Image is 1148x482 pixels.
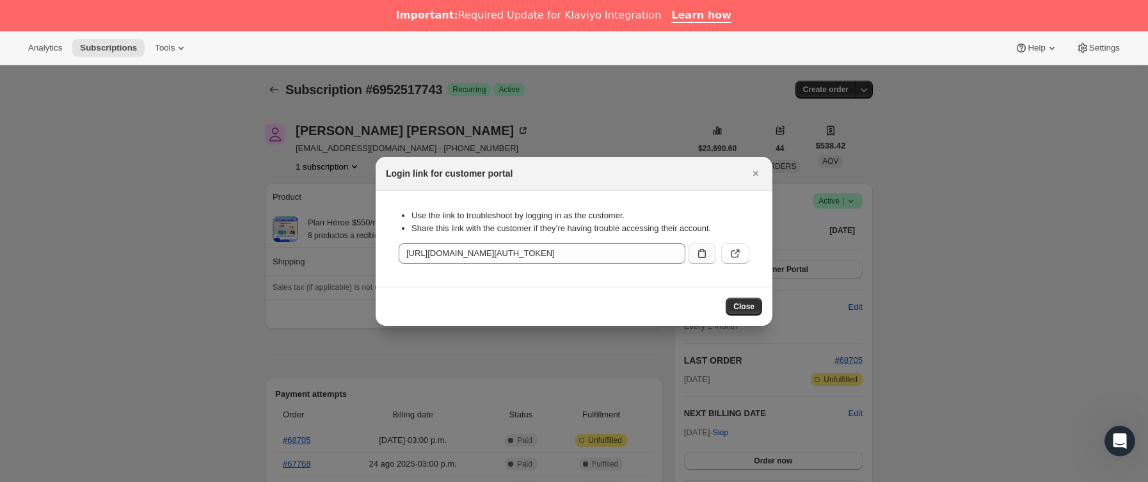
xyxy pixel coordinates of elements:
div: Required Update for Klaviyo Integration [396,9,661,22]
button: Tools [147,39,195,57]
li: Share this link with the customer if they’re having trouble accessing their account. [411,222,749,235]
a: Learn how [671,9,731,23]
button: Settings [1069,39,1128,57]
button: Cerrar [747,165,765,182]
li: Use the link to troubleshoot by logging in as the customer. [411,209,749,222]
span: Subscriptions [80,43,137,53]
h2: Login link for customer portal [386,167,513,180]
span: Help [1028,43,1045,53]
button: Analytics [20,39,70,57]
button: Subscriptions [72,39,145,57]
span: Analytics [28,43,62,53]
b: Important: [396,9,458,21]
span: Close [733,301,754,312]
iframe: Intercom live chat [1104,426,1135,456]
button: Help [1007,39,1065,57]
button: Close [726,298,762,316]
span: Settings [1089,43,1120,53]
span: Tools [155,43,175,53]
